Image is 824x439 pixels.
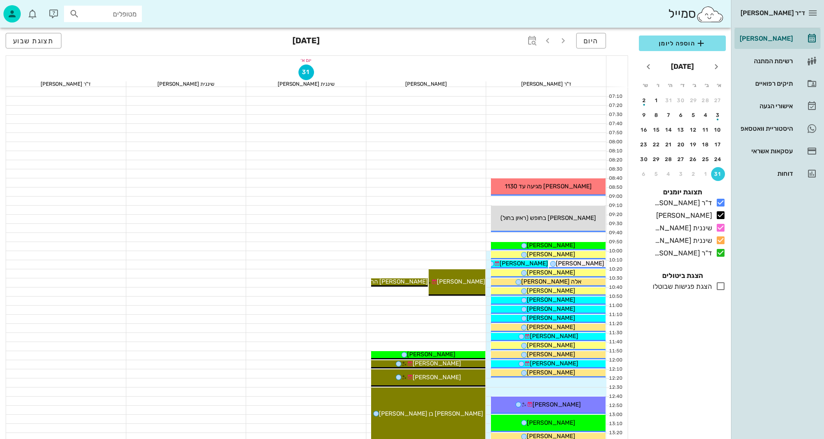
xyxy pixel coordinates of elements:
[639,187,726,197] h4: תצוגת יומנים
[530,332,578,340] span: [PERSON_NAME]
[699,97,713,103] div: 28
[674,138,688,152] button: 20
[650,123,664,137] button: 15
[674,108,688,122] button: 6
[606,284,624,291] div: 10:40
[711,97,725,103] div: 27
[606,148,624,155] div: 08:10
[734,141,821,161] a: עסקאות אשראי
[711,127,725,133] div: 10
[606,229,624,237] div: 09:40
[689,78,700,93] th: ג׳
[738,103,793,110] div: אישורי הגעה
[637,142,651,148] div: 23
[674,167,688,181] button: 3
[738,170,793,177] div: דוחות
[674,97,688,103] div: 30
[699,152,713,166] button: 25
[674,123,688,137] button: 13
[699,167,713,181] button: 1
[606,411,624,419] div: 13:00
[674,142,688,148] div: 20
[699,142,713,148] div: 18
[521,278,581,285] span: אלה [PERSON_NAME]
[606,139,624,146] div: 08:00
[606,239,624,246] div: 09:50
[532,401,581,408] span: [PERSON_NAME]
[686,94,700,107] button: 29
[711,156,725,162] div: 24
[606,266,624,273] div: 10:20
[653,210,712,221] div: [PERSON_NAME]
[650,156,664,162] div: 29
[734,73,821,94] a: תיקים רפואיים
[662,112,676,118] div: 7
[741,9,805,17] span: ד״ר [PERSON_NAME]
[437,278,485,285] span: [PERSON_NAME]
[505,183,592,190] span: [PERSON_NAME] מגיעה עד 1130
[667,58,697,75] button: [DATE]
[637,152,651,166] button: 30
[699,108,713,122] button: 4
[650,138,664,152] button: 22
[606,393,624,400] div: 12:40
[413,374,461,381] span: [PERSON_NAME]
[637,127,651,133] div: 16
[637,123,651,137] button: 16
[699,123,713,137] button: 11
[696,6,724,23] img: SmileCloud logo
[606,293,624,300] div: 10:50
[637,108,651,122] button: 9
[714,78,725,93] th: א׳
[637,97,651,103] div: 2
[606,366,624,373] div: 12:10
[407,351,455,358] span: [PERSON_NAME]
[527,314,575,322] span: [PERSON_NAME]
[711,123,725,137] button: 10
[639,271,726,281] h4: הצגת ביטולים
[527,296,575,303] span: [PERSON_NAME]
[637,156,651,162] div: 30
[662,108,676,122] button: 7
[686,152,700,166] button: 26
[606,420,624,428] div: 13:10
[606,202,624,210] div: 09:10
[527,287,575,294] span: [PERSON_NAME]
[6,33,61,48] button: תצוגת שבוע
[527,419,575,426] span: [PERSON_NAME]
[6,56,606,65] div: יום א׳
[711,171,725,177] div: 31
[709,59,724,74] button: חודש שעבר
[6,81,126,87] div: ד"ר [PERSON_NAME]
[26,7,31,12] span: תג
[674,152,688,166] button: 27
[606,111,624,119] div: 07:30
[527,323,575,331] span: [PERSON_NAME]
[686,167,700,181] button: 2
[734,96,821,116] a: אישורי הגעה
[674,94,688,107] button: 30
[606,102,624,110] div: 07:20
[606,129,624,137] div: 07:50
[650,108,664,122] button: 8
[500,260,548,267] span: [PERSON_NAME]
[527,305,575,313] span: [PERSON_NAME]
[711,152,725,166] button: 24
[486,81,606,87] div: ד"ר [PERSON_NAME]
[650,94,664,107] button: 1
[637,112,651,118] div: 9
[734,163,821,184] a: דוחות
[662,156,676,162] div: 28
[637,171,651,177] div: 6
[711,112,725,118] div: 3
[711,94,725,107] button: 27
[699,94,713,107] button: 28
[556,260,604,267] span: [PERSON_NAME]
[527,342,575,349] span: [PERSON_NAME]
[699,138,713,152] button: 18
[662,142,676,148] div: 21
[606,402,624,410] div: 12:50
[606,329,624,337] div: 11:30
[738,35,793,42] div: [PERSON_NAME]
[662,167,676,181] button: 4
